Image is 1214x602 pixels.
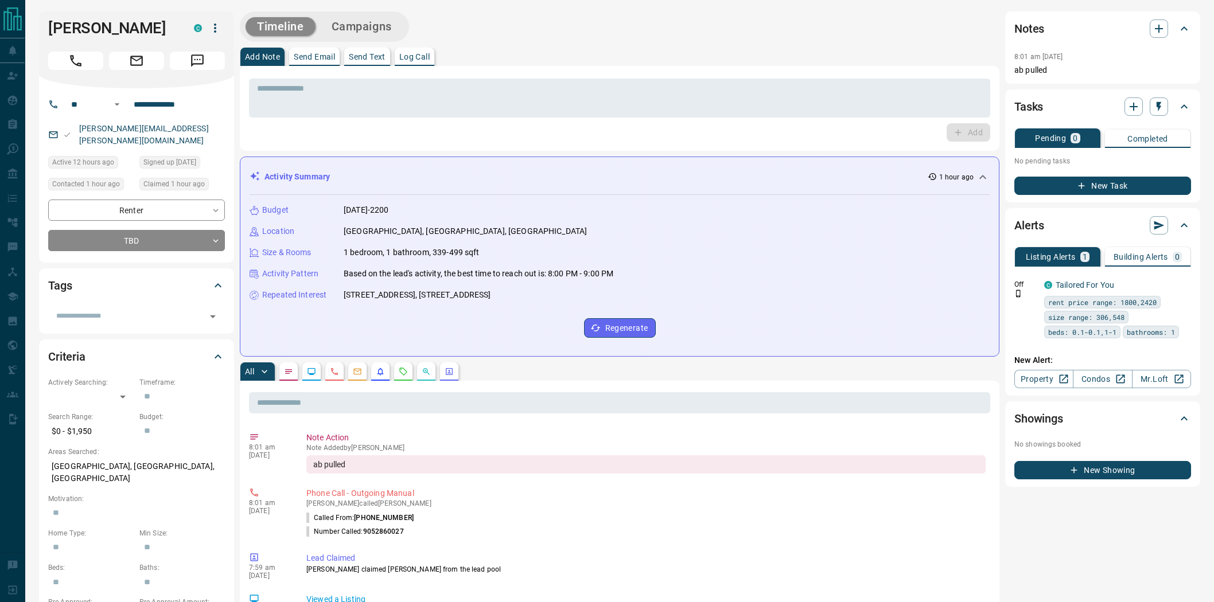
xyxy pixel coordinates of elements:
div: Thu Sep 17 2020 [139,156,225,172]
svg: Emails [353,367,362,376]
p: Send Text [349,53,386,61]
button: Open [110,97,124,111]
p: Repeated Interest [262,289,326,301]
button: New Task [1014,177,1191,195]
span: 9052860027 [363,527,404,535]
p: 0 [1175,253,1180,261]
p: Min Size: [139,528,225,538]
p: Log Call [399,53,430,61]
a: Tailored For You [1056,280,1114,290]
span: Contacted 1 hour ago [52,178,120,190]
span: Call [48,52,103,70]
div: ab pulled [306,455,986,474]
span: Claimed 1 hour ago [143,178,205,190]
svg: Requests [399,367,408,376]
p: Send Email [294,53,335,61]
a: Mr.Loft [1132,370,1191,388]
p: 0 [1073,134,1077,142]
p: Note Added by [PERSON_NAME] [306,444,986,452]
p: [DATE] [249,507,289,515]
div: condos.ca [1044,281,1052,289]
p: Number Called: [306,526,404,537]
svg: Email Valid [63,131,71,139]
div: Wed Aug 13 2025 [48,156,134,172]
div: Renter [48,200,225,221]
div: Showings [1014,405,1191,432]
span: beds: 0.1-0.1,1-1 [1048,326,1116,338]
div: Thu Aug 14 2025 [139,178,225,194]
p: 7:59 am [249,564,289,572]
p: Phone Call - Outgoing Manual [306,487,986,499]
p: New Alert: [1014,354,1191,366]
h2: Alerts [1014,216,1044,234]
p: Note Action [306,432,986,444]
div: Activity Summary1 hour ago [250,166,990,187]
p: [DATE]-2200 [344,204,388,216]
button: New Showing [1014,461,1191,479]
p: Location [262,225,294,237]
p: Actively Searching: [48,377,134,388]
a: Property [1014,370,1073,388]
p: Lead Claimed [306,552,986,564]
p: 8:01 am [249,499,289,507]
div: Criteria [48,343,225,370]
a: Condos [1073,370,1132,388]
p: Listing Alerts [1026,253,1076,261]
span: Email [109,52,164,70]
p: 1 hour ago [939,172,974,182]
svg: Notes [284,367,293,376]
div: Tasks [1014,93,1191,120]
p: [GEOGRAPHIC_DATA], [GEOGRAPHIC_DATA], [GEOGRAPHIC_DATA] [48,457,225,488]
div: Notes [1014,15,1191,42]
span: size range: 306,548 [1048,311,1124,323]
span: Message [170,52,225,70]
p: [PERSON_NAME] claimed [PERSON_NAME] from the lead pool [306,564,986,574]
div: Tags [48,272,225,299]
p: 1 [1083,253,1087,261]
p: 8:01 am [249,443,289,451]
p: Add Note [245,53,280,61]
p: Pending [1035,134,1066,142]
span: [PHONE_NUMBER] [354,514,414,522]
div: TBD [48,230,225,251]
svg: Opportunities [422,367,431,376]
p: Home Type: [48,528,134,538]
p: Beds: [48,562,134,573]
svg: Lead Browsing Activity [307,367,316,376]
span: Active 12 hours ago [52,157,114,168]
p: Baths: [139,562,225,573]
p: [GEOGRAPHIC_DATA], [GEOGRAPHIC_DATA], [GEOGRAPHIC_DATA] [344,225,587,237]
h2: Notes [1014,19,1044,38]
h2: Tasks [1014,97,1043,116]
p: Areas Searched: [48,447,225,457]
p: Activity Pattern [262,268,318,280]
p: Budget: [139,412,225,422]
p: [DATE] [249,451,289,459]
p: Off [1014,279,1037,290]
svg: Calls [330,367,339,376]
div: Alerts [1014,212,1191,239]
h1: [PERSON_NAME] [48,19,177,37]
p: [DATE] [249,572,289,580]
p: Called From: [306,513,414,523]
p: ab pulled [1014,64,1191,76]
svg: Push Notification Only [1014,290,1022,298]
h2: Showings [1014,409,1063,428]
p: Based on the lead's activity, the best time to reach out is: 8:00 PM - 9:00 PM [344,268,613,280]
button: Campaigns [320,17,403,36]
p: Completed [1127,135,1168,143]
p: Budget [262,204,289,216]
p: Motivation: [48,494,225,504]
p: 8:01 am [DATE] [1014,53,1063,61]
a: [PERSON_NAME][EMAIL_ADDRESS][PERSON_NAME][DOMAIN_NAME] [79,124,209,145]
p: [STREET_ADDRESS], [STREET_ADDRESS] [344,289,491,301]
span: Signed up [DATE] [143,157,196,168]
div: condos.ca [194,24,202,32]
span: rent price range: 1800,2420 [1048,296,1157,308]
p: All [245,368,254,376]
p: 1 bedroom, 1 bathroom, 339-499 sqft [344,247,480,259]
p: $0 - $1,950 [48,422,134,441]
p: Building Alerts [1114,253,1168,261]
button: Regenerate [584,318,656,338]
button: Open [205,308,221,325]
